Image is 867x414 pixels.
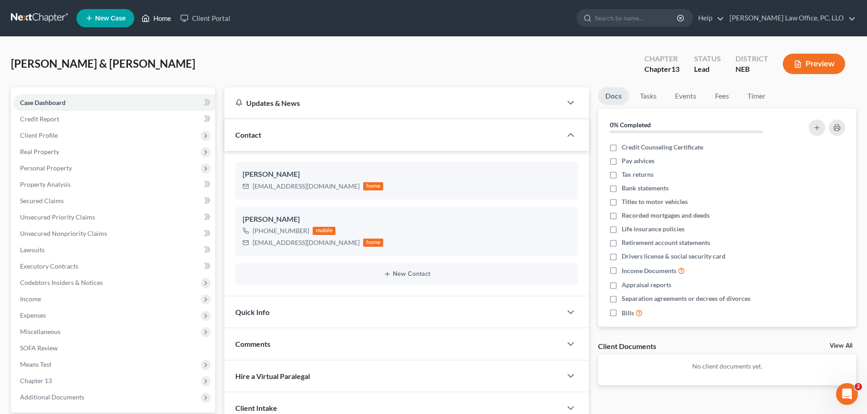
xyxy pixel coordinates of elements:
[253,238,360,247] div: [EMAIL_ADDRESS][DOMAIN_NAME]
[622,224,684,234] span: Life insurance policies
[668,87,704,105] a: Events
[725,10,856,26] a: [PERSON_NAME] Law Office, PC, LLO
[13,258,215,274] a: Executory Contracts
[610,121,651,129] strong: 0% Completed
[20,213,95,221] span: Unsecured Priority Claims
[830,343,852,349] a: View All
[235,308,269,316] span: Quick Info
[20,131,58,139] span: Client Profile
[20,279,103,286] span: Codebtors Insiders & Notices
[20,148,59,155] span: Real Property
[836,383,858,405] iframe: Intercom live chat
[11,57,195,70] span: [PERSON_NAME] & [PERSON_NAME]
[20,246,45,254] span: Lawsuits
[707,87,736,105] a: Fees
[633,87,664,105] a: Tasks
[20,360,51,368] span: Means Test
[13,193,215,209] a: Secured Claims
[622,211,710,220] span: Recorded mortgages and deeds
[13,225,215,242] a: Unsecured Nonpriority Claims
[605,362,849,371] p: No client documents yet.
[622,280,671,289] span: Appraisal reports
[253,226,309,235] div: [PHONE_NUMBER]
[95,15,126,22] span: New Case
[13,340,215,356] a: SOFA Review
[20,197,64,205] span: Secured Claims
[176,10,235,26] a: Client Portal
[783,54,845,74] button: Preview
[20,180,71,188] span: Property Analysis
[20,344,58,352] span: SOFA Review
[622,238,710,247] span: Retirement account statements
[253,182,360,191] div: [EMAIL_ADDRESS][DOMAIN_NAME]
[243,270,571,278] button: New Contact
[20,229,107,237] span: Unsecured Nonpriority Claims
[243,214,571,225] div: [PERSON_NAME]
[644,54,679,64] div: Chapter
[243,169,571,180] div: [PERSON_NAME]
[735,64,768,75] div: NEB
[20,262,78,270] span: Executory Contracts
[622,184,669,193] span: Bank statements
[235,339,270,348] span: Comments
[20,295,41,303] span: Income
[20,99,66,106] span: Case Dashboard
[363,239,383,247] div: home
[671,65,679,73] span: 13
[20,311,46,319] span: Expenses
[622,252,725,261] span: Drivers license & social security card
[235,98,551,108] div: Updates & News
[622,156,654,165] span: Pay advices
[13,242,215,258] a: Lawsuits
[622,309,634,318] span: Bills
[622,197,688,206] span: Titles to motor vehicles
[20,393,84,401] span: Additional Documents
[855,383,862,390] span: 2
[694,64,721,75] div: Lead
[622,294,750,303] span: Separation agreements or decrees of divorces
[735,54,768,64] div: District
[363,182,383,190] div: home
[694,10,724,26] a: Help
[13,95,215,111] a: Case Dashboard
[13,209,215,225] a: Unsecured Priority Claims
[313,227,335,235] div: mobile
[622,143,703,152] span: Credit Counseling Certificate
[137,10,176,26] a: Home
[235,130,261,139] span: Contact
[13,111,215,127] a: Credit Report
[598,87,629,105] a: Docs
[235,404,277,412] span: Client Intake
[20,328,61,335] span: Miscellaneous
[622,266,676,275] span: Income Documents
[13,176,215,193] a: Property Analysis
[694,54,721,64] div: Status
[20,164,72,172] span: Personal Property
[20,115,59,123] span: Credit Report
[235,372,310,380] span: Hire a Virtual Paralegal
[644,64,679,75] div: Chapter
[740,87,773,105] a: Timer
[622,170,654,179] span: Tax returns
[595,10,678,26] input: Search by name...
[20,377,52,384] span: Chapter 13
[598,341,656,351] div: Client Documents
